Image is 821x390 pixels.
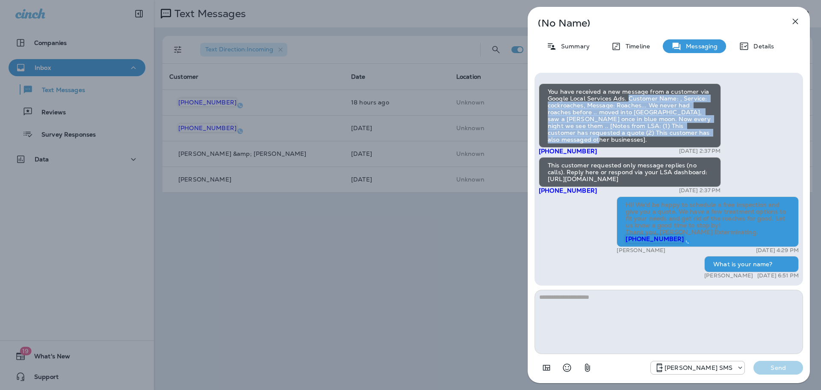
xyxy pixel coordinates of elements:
[756,247,799,254] p: [DATE] 4:29 PM
[626,201,787,243] span: Hi! We'd be happy to schedule a free inspection and give you a quote. We have a few treatment opt...
[558,359,576,376] button: Select an emoji
[617,247,665,254] p: [PERSON_NAME]
[539,83,721,148] div: You have received a new message from a customer via Google Local Services Ads. Customer Name: , S...
[557,43,590,50] p: Summary
[704,272,753,279] p: [PERSON_NAME]
[621,43,650,50] p: Timeline
[679,148,721,155] p: [DATE] 2:37 PM
[539,157,721,187] div: This customer requested only message replies (no calls). Reply here or respond via your LSA dashb...
[679,187,721,194] p: [DATE] 2:37 PM
[682,43,718,50] p: Messaging
[664,364,732,371] p: [PERSON_NAME] SMS
[538,359,555,376] button: Add in a premade template
[539,187,597,194] span: [PHONE_NUMBER]
[626,235,684,243] span: [PHONE_NUMBER]
[704,256,799,272] div: What is your name?
[538,20,771,27] p: (No Name)
[757,272,799,279] p: [DATE] 6:51 PM
[749,43,774,50] p: Details
[651,363,744,373] div: +1 (757) 760-3335
[539,147,597,155] span: [PHONE_NUMBER]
